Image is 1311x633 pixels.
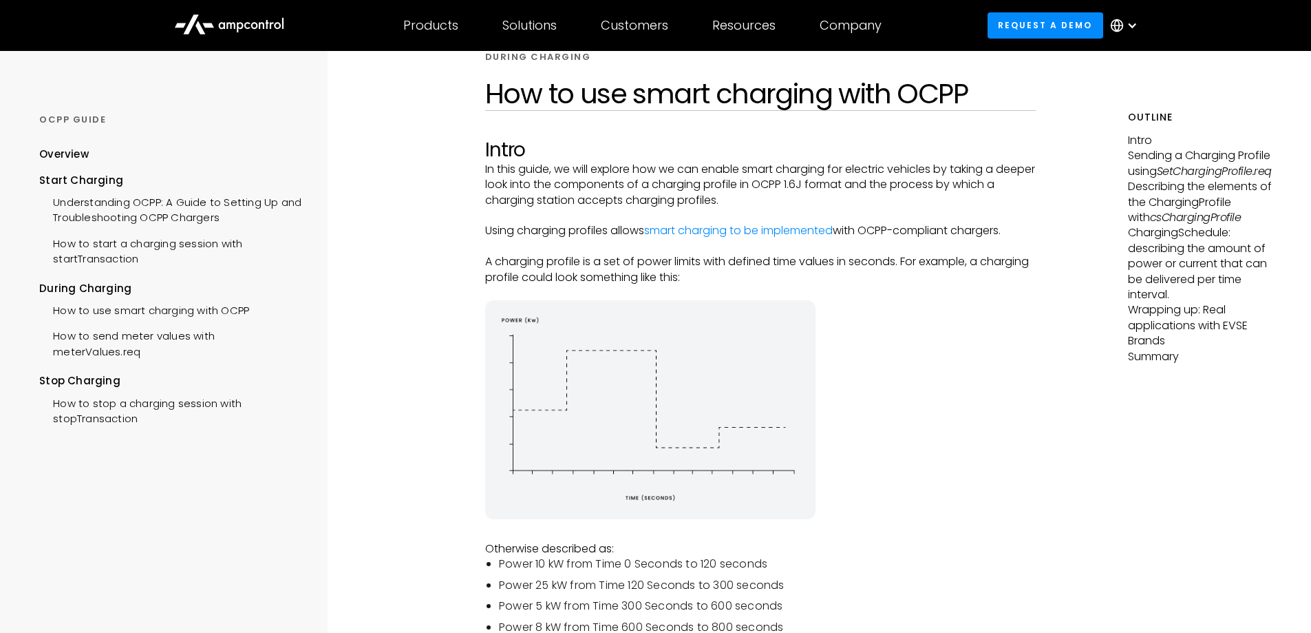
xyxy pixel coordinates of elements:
h1: How to use smart charging with OCPP [485,77,1036,110]
p: Intro [1128,133,1272,148]
div: Resources [712,18,776,33]
a: smart charging to be implemented [644,222,833,238]
div: Customers [601,18,668,33]
li: Power 25 kW from Time 120 Seconds to 300 seconds [499,578,1036,593]
a: How to send meter values with meterValues.req [39,322,301,363]
div: Stop Charging [39,373,301,388]
div: Overview [39,147,89,162]
div: OCPP GUIDE [39,114,301,126]
div: DURING CHARGING [485,51,591,63]
p: ‍ [485,208,1036,223]
a: Request a demo [988,12,1103,38]
p: Describing the elements of the ChargingProfile with [1128,179,1272,225]
li: Power 10 kW from Time 0 Seconds to 120 seconds [499,557,1036,572]
img: energy diagram [485,300,816,519]
p: ‍ [485,285,1036,300]
div: During Charging [39,281,301,296]
div: Company [820,18,882,33]
p: Summary [1128,349,1272,364]
a: How to start a charging session with startTransaction [39,229,301,271]
p: In this guide, we will explore how we can enable smart charging for electric vehicles by taking a... [485,162,1036,208]
div: Solutions [502,18,557,33]
p: Sending a Charging Profile using [1128,148,1272,179]
div: Products [403,18,458,33]
em: csChargingProfile [1150,209,1241,225]
p: ‍ [485,239,1036,254]
div: Start Charging [39,173,301,188]
a: How to use smart charging with OCPP [39,296,249,322]
a: Understanding OCPP: A Guide to Setting Up and Troubleshooting OCPP Chargers [39,188,301,229]
p: Wrapping up: Real applications with EVSE Brands [1128,302,1272,349]
em: SetChargingProfile.req [1157,163,1272,179]
p: ChargingSchedule: describing the amount of power or current that can be delivered per time interval. [1128,225,1272,302]
li: Power 5 kW from Time 300 Seconds to 600 seconds [499,599,1036,614]
p: Otherwise described as: [485,541,1036,557]
h5: Outline [1128,110,1272,125]
p: A charging profile is a set of power limits with defined time values in seconds. For example, a c... [485,254,1036,285]
h2: Intro [485,138,1036,162]
a: Overview [39,147,89,172]
p: ‍ [485,526,1036,541]
p: Using charging profiles allows with OCPP-compliant chargers. [485,223,1036,238]
a: How to stop a charging session with stopTransaction [39,389,301,430]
